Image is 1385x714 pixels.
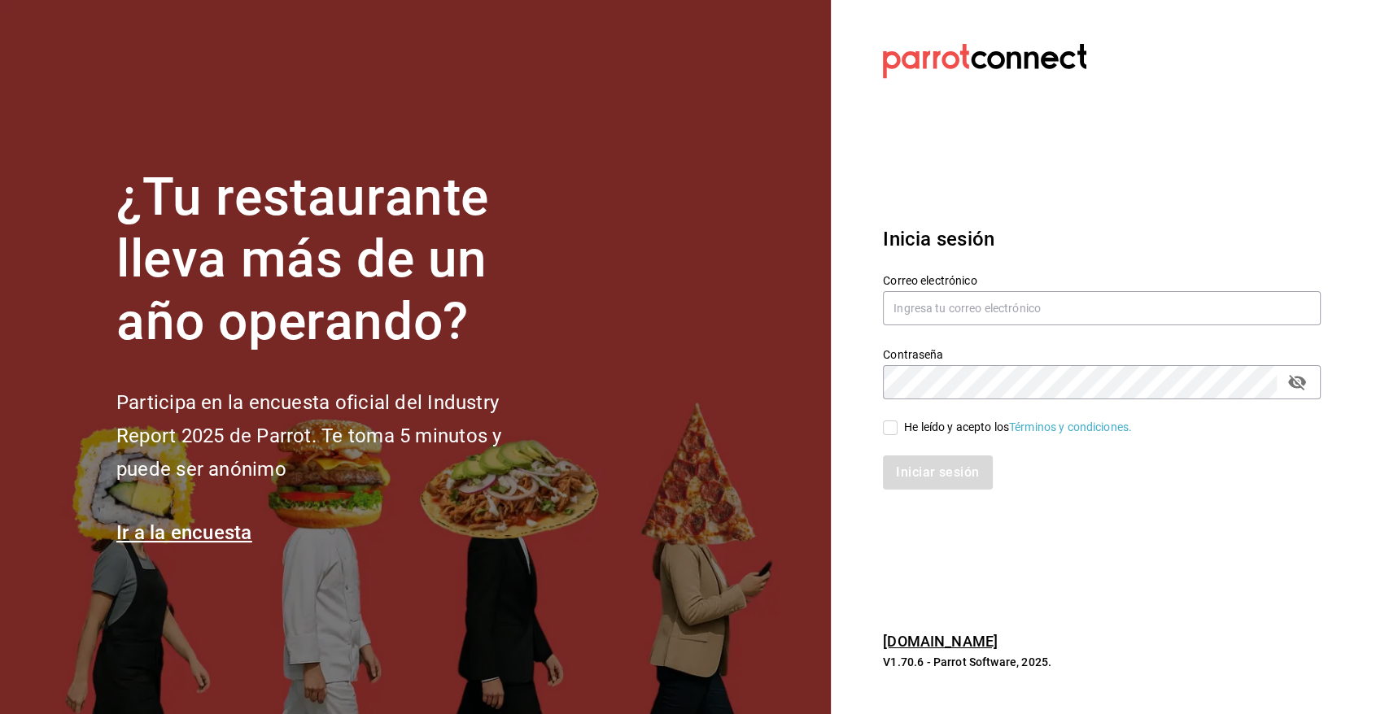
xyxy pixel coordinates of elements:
[883,633,998,650] a: [DOMAIN_NAME]
[1009,420,1132,433] a: Términos y condiciones.
[883,274,1321,285] label: Correo electrónico
[883,654,1321,670] p: V1.70.6 - Parrot Software, 2025.
[904,419,1132,436] div: He leído y acepto los
[116,386,556,485] h2: Participa en la encuesta oficial del Industry Report 2025 de Parrot. Te toma 5 minutos y puede se...
[1283,368,1311,396] button: passwordField
[883,224,1321,254] h3: Inicia sesión
[883,291,1321,325] input: Ingresa tu correo electrónico
[883,348,1321,359] label: Contraseña
[116,167,556,354] h1: ¿Tu restaurante lleva más de un año operando?
[116,521,252,544] a: Ir a la encuesta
